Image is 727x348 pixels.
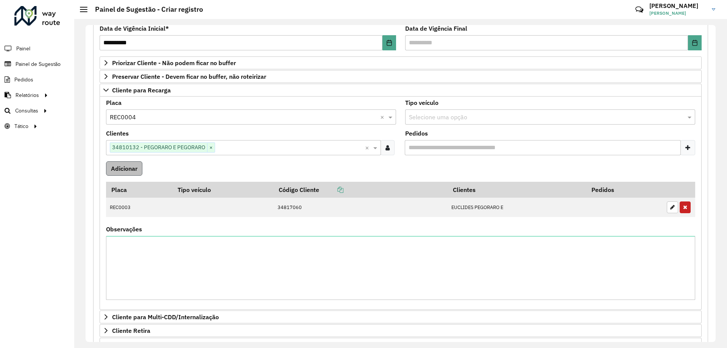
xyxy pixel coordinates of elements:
span: Consultas [15,107,38,115]
a: Cliente Retira [100,324,702,337]
label: Placa [106,98,122,107]
span: × [207,143,215,152]
span: Pedidos [14,76,33,84]
span: [PERSON_NAME] [649,10,706,17]
span: 34810132 - PEGORARO E PEGORARO [110,143,207,152]
a: Preservar Cliente - Devem ficar no buffer, não roteirizar [100,70,702,83]
span: Relatórios [16,91,39,99]
button: Adicionar [106,161,142,176]
h2: Painel de Sugestão - Criar registro [87,5,203,14]
label: Data de Vigência Inicial [100,24,169,33]
th: Código Cliente [273,182,448,198]
span: Cliente para Multi-CDD/Internalização [112,314,219,320]
span: Tático [14,122,28,130]
span: Preservar Cliente - Devem ficar no buffer, não roteirizar [112,73,266,80]
a: Cliente para Multi-CDD/Internalização [100,311,702,323]
label: Pedidos [405,129,428,138]
th: Tipo veículo [172,182,273,198]
h3: [PERSON_NAME] [649,2,706,9]
label: Tipo veículo [405,98,438,107]
span: Priorizar Cliente - Não podem ficar no buffer [112,60,236,66]
span: Cliente para Recarga [112,87,171,93]
span: Clear all [380,112,387,122]
button: Choose Date [382,35,396,50]
label: Data de Vigência Final [405,24,467,33]
span: Painel de Sugestão [16,60,61,68]
td: REC0003 [106,198,172,217]
button: Choose Date [688,35,702,50]
th: Clientes [448,182,586,198]
span: Mapas Sugeridos: Placa-Cliente [112,341,201,347]
label: Observações [106,225,142,234]
a: Cliente para Recarga [100,84,702,97]
a: Contato Rápido [631,2,647,18]
label: Clientes [106,129,129,138]
td: 34817060 [273,198,448,217]
span: Cliente Retira [112,328,150,334]
td: EUCLIDES PEGORARO E [448,198,586,217]
th: Placa [106,182,172,198]
a: Copiar [319,186,343,194]
span: Painel [16,45,30,53]
a: Priorizar Cliente - Não podem ficar no buffer [100,56,702,69]
span: Clear all [365,143,371,152]
div: Cliente para Recarga [100,97,702,310]
th: Pedidos [586,182,663,198]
